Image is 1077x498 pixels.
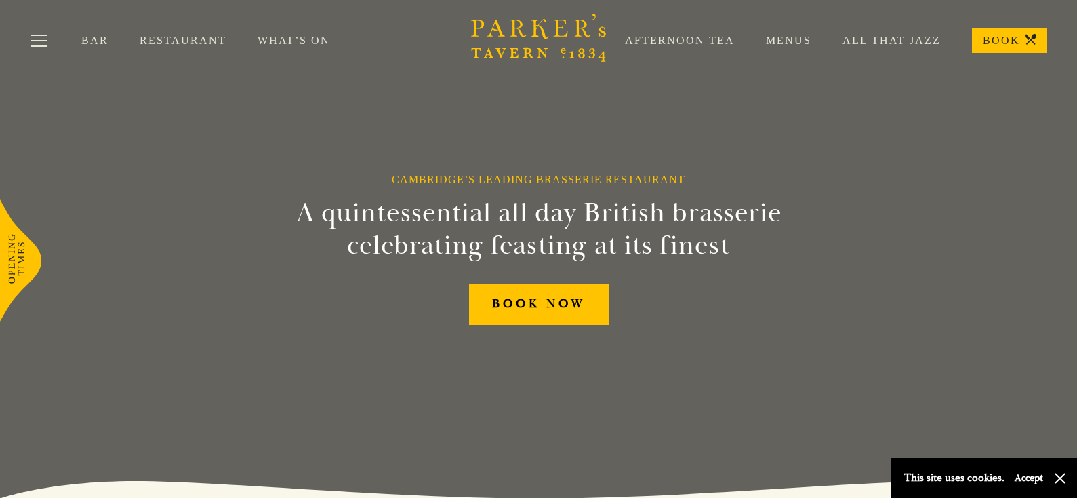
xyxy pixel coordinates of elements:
a: BOOK NOW [469,284,609,325]
button: Close and accept [1053,472,1067,485]
p: This site uses cookies. [904,468,1004,488]
h2: A quintessential all day British brasserie celebrating feasting at its finest [230,197,848,262]
button: Accept [1015,472,1043,484]
h1: Cambridge’s Leading Brasserie Restaurant [392,173,685,186]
